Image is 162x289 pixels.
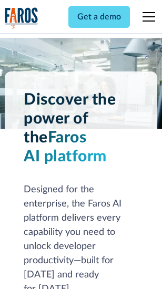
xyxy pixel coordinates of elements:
h1: Discover the power of the [24,90,138,166]
img: Logo of the analytics and reporting company Faros. [5,7,38,29]
a: Get a demo [68,6,130,28]
span: Faros AI platform [24,130,107,164]
a: home [5,7,38,29]
div: menu [136,4,157,29]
